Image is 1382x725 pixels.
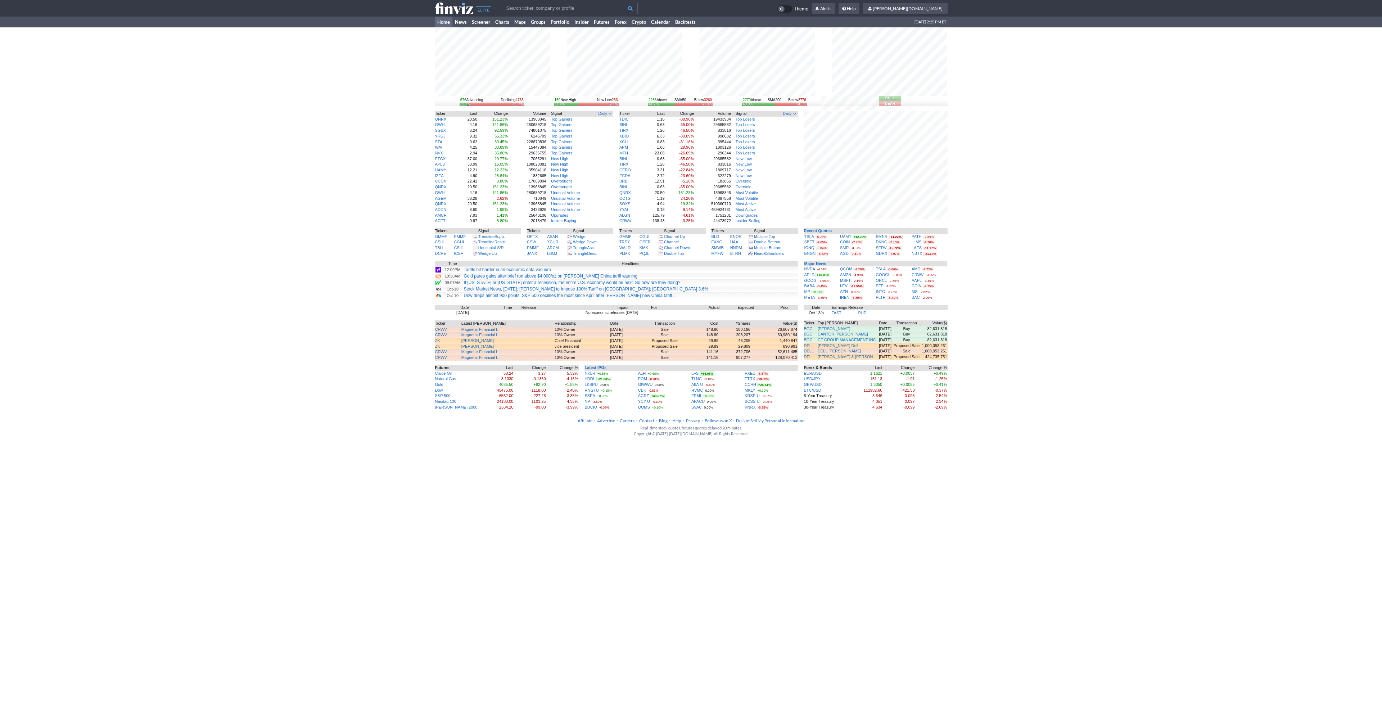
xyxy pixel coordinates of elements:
[839,3,859,14] a: Help
[638,399,650,404] a: YCY-U
[460,98,483,103] div: Advancing
[736,168,752,172] a: New Low
[461,333,498,337] a: Magnetar Financial L
[501,3,638,14] input: Search ticker, company or profile
[619,179,629,183] a: BRBI
[640,234,650,239] a: CGUI
[638,382,652,387] a: GIWWU
[551,157,568,161] a: New High
[587,246,595,250] span: Asc.
[912,284,922,288] a: COIN
[804,371,822,375] a: EUR/USD
[585,365,607,370] a: Latest IPOs
[736,207,756,212] a: Most Active
[659,418,668,423] a: Blog
[612,98,618,102] span: 263
[704,98,712,102] span: 3260
[619,185,627,189] a: BINI
[804,332,813,336] a: BGC
[691,371,699,375] a: LFS
[493,17,512,27] a: Charts
[840,289,848,294] a: AZN
[555,98,576,103] div: New High
[547,251,557,256] a: LBGJ
[840,295,849,300] a: IREN
[664,240,679,244] a: Channel
[640,251,650,256] a: PQJL
[804,267,815,271] a: NVDA
[591,17,612,27] a: Futures
[730,251,741,256] a: BTRN
[743,98,751,102] span: 2770
[629,17,649,27] a: Crypto
[435,234,447,239] a: GMMF
[435,162,446,166] a: APLD
[912,246,922,250] a: LAES
[691,377,702,381] a: TLNC
[527,246,538,250] a: PMMF
[686,418,700,423] a: Privacy
[736,117,755,121] a: Top Losers
[619,202,631,206] a: SOXS
[619,246,631,250] a: WALD
[619,151,628,155] a: MFH
[736,418,805,423] a: Do Not Sell My Personal Information
[912,240,922,244] a: HIMS
[730,234,742,239] a: ENOR
[840,284,849,288] a: LEVI
[573,246,595,250] a: TriangleAsc.
[478,240,507,244] a: TrendlineResist.
[638,393,649,398] a: AGRZ
[712,246,724,250] a: SMWB
[619,196,631,201] a: CCTG
[672,418,681,423] a: Help
[745,388,755,392] a: MKLY
[551,145,572,149] a: Top Gainers
[464,287,708,292] a: Stock Market News, [DATE]: [PERSON_NAME] to Impose 100% Tariff on [GEOGRAPHIC_DATA]; [GEOGRAPHIC_...
[912,278,922,283] a: AAPL
[788,98,806,103] div: Below
[876,284,884,288] a: PFE
[691,393,701,398] a: FRMI
[640,240,651,244] a: OPER
[818,326,850,332] a: [PERSON_NAME]
[876,246,887,250] a: SERV
[551,122,572,127] a: Top Gainers
[876,278,887,283] a: ORCL
[464,293,676,298] a: Dow drops almost 900 points, S&P 500 declines the most since April after [PERSON_NAME] new China ...
[435,251,446,256] a: DCRE
[694,98,712,103] div: Below
[876,240,888,244] a: DKNG
[912,273,923,277] a: CRWV
[754,234,775,239] a: Multiple Top
[736,179,751,183] a: Oversold
[736,122,755,127] a: Top Losers
[464,280,681,285] a: If [US_STATE] or [US_STATE] enter a recession, the entire U.S. economy would be next. So how are ...
[478,234,494,239] span: Trendline
[879,96,901,101] button: Bull
[840,273,851,277] a: AMZN
[876,234,888,239] a: BMNR
[745,393,760,398] a: KRSP-U
[638,377,647,381] a: POM
[638,371,646,375] a: ALH
[435,168,447,172] a: UAMY
[597,418,615,423] a: Advertise
[619,117,629,121] a: TDIC
[435,196,447,201] a: AGEM
[551,207,580,212] a: Unusual Volume
[840,251,849,256] a: AGD
[912,234,922,239] a: PATH
[782,111,797,117] button: Signals interval
[435,246,444,250] a: TBLL
[551,168,568,172] a: New High
[812,3,835,14] a: Alerts
[777,5,808,13] a: Theme
[435,344,440,348] a: ZK
[818,354,877,360] a: [PERSON_NAME] & [PERSON_NAME] Foundation
[619,128,628,132] a: TIRX
[804,338,813,342] a: BGC
[619,162,628,166] a: TIRX
[804,278,817,283] a: GOOG
[804,377,821,381] a: USD/JPY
